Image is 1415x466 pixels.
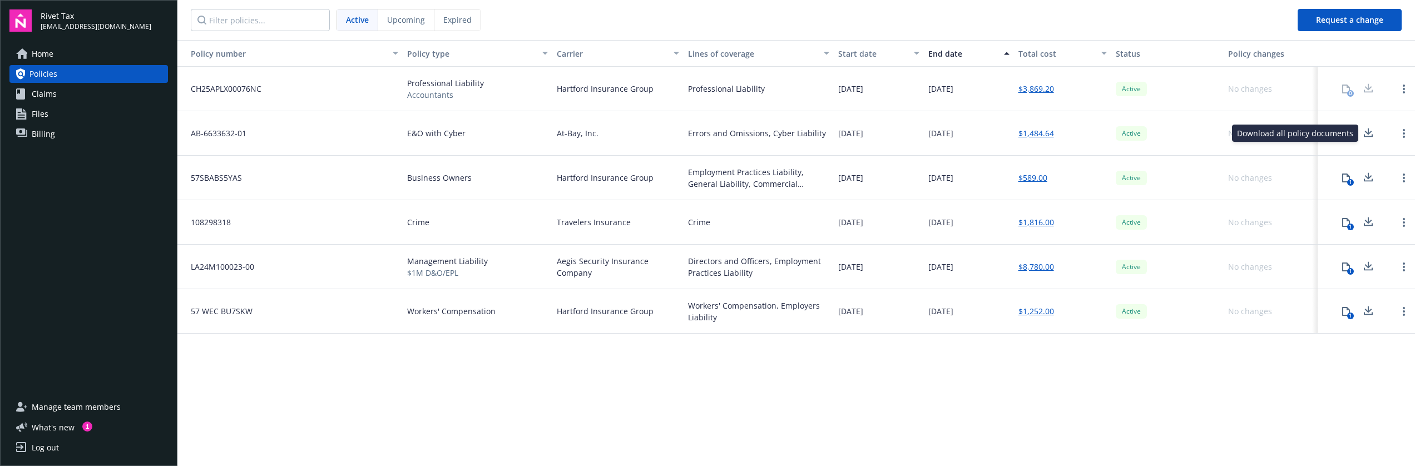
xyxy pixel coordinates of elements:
span: Active [1120,173,1142,183]
span: Expired [443,14,472,26]
a: $589.00 [1018,172,1047,184]
div: 1 [1347,268,1354,275]
span: [DATE] [838,83,863,95]
span: Workers' Compensation [407,305,496,317]
span: [DATE] [928,172,953,184]
a: Manage team members [9,398,168,416]
div: End date [928,48,997,60]
span: [DATE] [928,305,953,317]
button: What's new1 [9,422,92,433]
img: navigator-logo.svg [9,9,32,32]
a: Files [9,105,168,123]
a: $3,869.20 [1018,83,1054,95]
div: Toggle SortBy [182,48,386,60]
a: Open options [1397,260,1411,274]
span: Active [1120,306,1142,316]
span: $1M D&O/EPL [407,267,488,279]
span: [DATE] [838,216,863,228]
a: Open options [1397,305,1411,318]
div: Lines of coverage [688,48,817,60]
span: [DATE] [928,127,953,139]
div: 1 [1347,179,1354,186]
span: Business Owners [407,172,472,184]
button: 1 [1335,167,1357,189]
span: E&O with Cyber [407,127,466,139]
span: Upcoming [387,14,425,26]
span: [DATE] [838,305,863,317]
div: No changes [1228,127,1272,139]
div: Policy changes [1228,48,1313,60]
a: $1,484.64 [1018,127,1054,139]
a: $1,816.00 [1018,216,1054,228]
span: Travelers Insurance [557,216,631,228]
div: Policy number [182,48,386,60]
span: 108298318 [182,216,231,228]
span: AB-6633632-01 [182,127,246,139]
button: Carrier [552,40,684,67]
span: Claims [32,85,57,103]
div: 1 [82,420,92,430]
button: 1 [1335,211,1357,234]
a: Billing [9,125,168,143]
span: Home [32,45,53,63]
div: Workers' Compensation, Employers Liability [688,300,829,323]
div: Errors and Omissions, Cyber Liability [688,127,826,139]
span: Hartford Insurance Group [557,305,654,317]
span: Active [346,14,369,26]
a: Policies [9,65,168,83]
button: 1 [1335,256,1357,278]
button: Policy type [403,40,553,67]
div: Policy type [407,48,536,60]
span: Accountants [407,89,484,101]
span: [DATE] [838,127,863,139]
div: No changes [1228,261,1272,272]
span: Files [32,105,48,123]
span: Rivet Tax [41,10,151,22]
a: Open options [1397,216,1411,229]
span: Professional Liability [407,77,484,89]
div: Log out [32,439,59,457]
span: CH25APLX00076NC [182,83,261,95]
a: Open options [1397,127,1411,140]
div: Status [1116,48,1219,60]
div: No changes [1228,305,1272,317]
button: Request a change [1298,9,1402,31]
span: Hartford Insurance Group [557,83,654,95]
div: No changes [1228,172,1272,184]
span: [DATE] [838,172,863,184]
span: At-Bay, Inc. [557,127,598,139]
a: $1,252.00 [1018,305,1054,317]
div: Professional Liability [688,83,765,95]
div: Total cost [1018,48,1095,60]
div: Carrier [557,48,667,60]
span: Aegis Security Insurance Company [557,255,679,279]
a: Claims [9,85,168,103]
span: Manage team members [32,398,121,416]
span: Active [1120,84,1142,94]
span: 57 WEC BU7SKW [182,305,253,317]
div: No changes [1228,216,1272,228]
span: [DATE] [928,216,953,228]
span: [DATE] [928,83,953,95]
span: Active [1120,262,1142,272]
span: Policies [29,65,57,83]
span: 57SBABS5YAS [182,172,242,184]
button: 1 [1335,300,1357,323]
div: Start date [838,48,907,60]
span: [DATE] [838,261,863,272]
div: 1 [1347,224,1354,230]
span: LA24M100023-00 [182,261,254,272]
div: Employment Practices Liability, General Liability, Commercial Property [688,166,829,190]
span: Billing [32,125,55,143]
button: Policy changes [1224,40,1318,67]
span: Hartford Insurance Group [557,172,654,184]
div: Crime [688,216,710,228]
button: 1 [1335,122,1357,145]
span: Active [1120,128,1142,138]
div: 1 [1347,313,1354,319]
button: Total cost [1014,40,1111,67]
span: Crime [407,216,429,228]
button: Status [1111,40,1224,67]
span: [DATE] [928,261,953,272]
button: Lines of coverage [684,40,834,67]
